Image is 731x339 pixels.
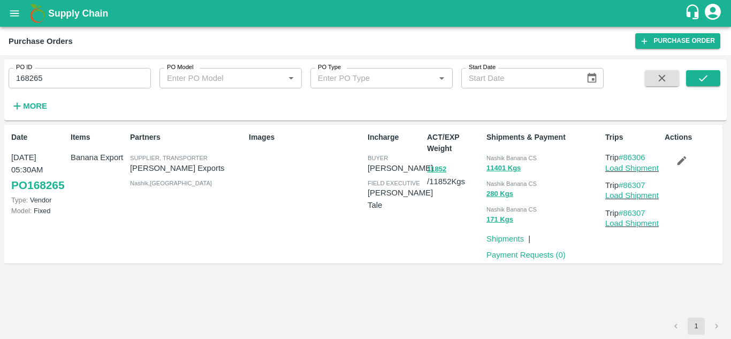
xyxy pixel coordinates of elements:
[427,163,446,176] button: 11852
[486,180,537,187] span: Nashik Banana CS
[23,102,47,110] strong: More
[605,152,660,163] p: Trip
[167,63,194,72] label: PO Model
[486,206,537,213] span: Nashik Banana CS
[318,63,341,72] label: PO Type
[48,6,684,21] a: Supply Chain
[688,318,705,335] button: page 1
[27,3,48,24] img: logo
[284,71,298,85] button: Open
[435,71,448,85] button: Open
[635,33,720,49] a: Purchase Order
[524,229,530,245] div: |
[666,318,727,335] nav: pagination navigation
[130,132,245,143] p: Partners
[11,206,66,216] p: Fixed
[11,195,66,205] p: Vendor
[619,181,645,190] a: #86307
[605,164,659,172] a: Load Shipment
[486,162,521,175] button: 11401 Kgs
[368,155,388,161] span: buyer
[605,179,660,191] p: Trip
[71,132,126,143] p: Items
[9,68,151,88] input: Enter PO ID
[130,155,208,161] span: Supplier, Transporter
[11,152,66,176] p: [DATE] 05:30AM
[486,214,513,226] button: 171 Kgs
[665,132,720,143] p: Actions
[11,176,64,195] a: PO168265
[605,207,660,219] p: Trip
[2,1,27,26] button: open drawer
[469,63,496,72] label: Start Date
[9,34,73,48] div: Purchase Orders
[427,163,482,187] p: / 11852 Kgs
[619,209,645,217] a: #86307
[486,188,513,200] button: 280 Kgs
[9,97,50,115] button: More
[605,219,659,228] a: Load Shipment
[486,235,524,243] a: Shipments
[130,180,212,186] span: Nashik , [GEOGRAPHIC_DATA]
[11,207,32,215] span: Model:
[486,155,537,161] span: Nashik Banana CS
[486,132,601,143] p: Shipments & Payment
[48,8,108,19] b: Supply Chain
[703,2,722,25] div: account of current user
[684,4,703,23] div: customer-support
[619,153,645,162] a: #86306
[16,63,32,72] label: PO ID
[368,180,420,186] span: field executive
[461,68,578,88] input: Start Date
[368,132,423,143] p: Incharge
[71,152,126,163] p: Banana Export
[11,196,28,204] span: Type:
[486,251,566,259] a: Payment Requests (0)
[130,162,245,174] p: [PERSON_NAME] Exports
[368,162,433,174] p: [PERSON_NAME]
[11,132,66,143] p: Date
[163,71,267,85] input: Enter PO Model
[582,68,602,88] button: Choose date
[605,132,660,143] p: Trips
[605,191,659,200] a: Load Shipment
[427,132,482,154] p: ACT/EXP Weight
[314,71,418,85] input: Enter PO Type
[249,132,363,143] p: Images
[368,187,433,211] p: [PERSON_NAME] Tale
